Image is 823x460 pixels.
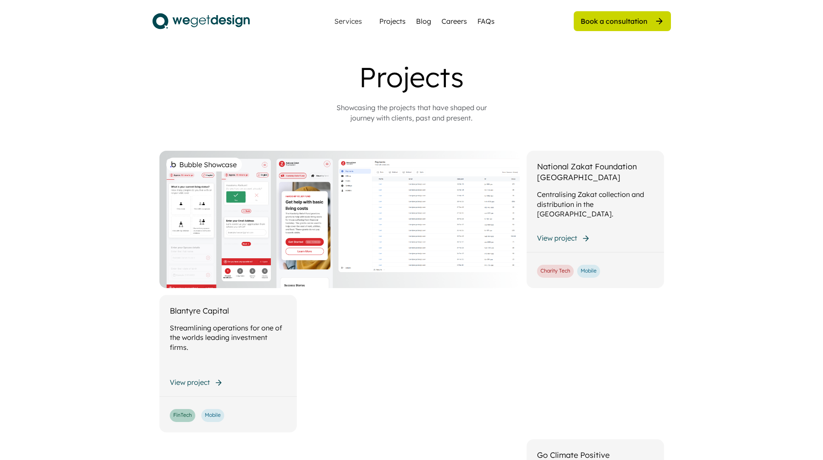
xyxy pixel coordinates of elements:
img: logo.svg [153,10,250,32]
a: Blog [416,16,431,26]
a: Projects [379,16,406,26]
div: Mobile [581,267,597,275]
div: View project [170,378,210,387]
div: National Zakat Foundation [GEOGRAPHIC_DATA] [537,161,654,183]
div: Blantyre Capital [170,305,229,316]
div: Services [331,18,365,25]
div: Centralising Zakat collection and distribution in the [GEOGRAPHIC_DATA]. [537,190,654,219]
div: View project [537,233,577,243]
img: bubble%201.png [169,160,177,168]
div: FinTech [173,412,192,419]
div: Streamlining operations for one of the worlds leading investment firms. [170,323,286,352]
div: Mobile [205,412,221,419]
a: FAQs [477,16,495,26]
div: Projects [239,60,585,94]
div: Showcasing the projects that have shaped our journey with clients, past and present. [325,102,498,123]
a: Careers [442,16,467,26]
div: Charity Tech [540,267,570,275]
div: Book a consultation [581,16,648,26]
div: Bubble Showcase [179,159,237,170]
